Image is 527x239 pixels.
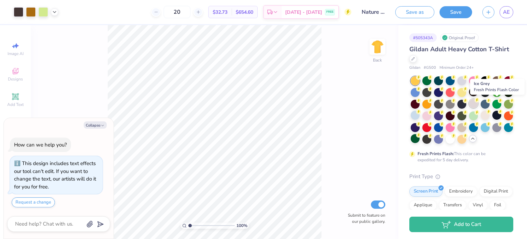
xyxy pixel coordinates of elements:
[468,200,488,210] div: Vinyl
[164,6,190,18] input: – –
[503,8,510,16] span: AE
[213,9,227,16] span: $32.73
[470,79,525,95] div: Ice Grey
[418,151,454,156] strong: Fresh Prints Flash:
[424,65,436,71] span: # G500
[14,141,67,148] div: How can we help you?
[439,200,466,210] div: Transfers
[445,186,477,197] div: Embroidery
[373,57,382,63] div: Back
[440,33,479,42] div: Original Proof
[326,10,333,14] span: FREE
[409,186,443,197] div: Screen Print
[409,200,437,210] div: Applique
[395,6,434,18] button: Save as
[479,186,513,197] div: Digital Print
[409,217,513,232] button: Add to Cart
[418,151,502,163] div: This color can be expedited for 5 day delivery.
[356,5,390,19] input: Untitled Design
[14,160,96,190] div: This design includes text effects our tool can't edit. If you want to change the text, our artist...
[490,200,506,210] div: Foil
[409,45,509,53] span: Gildan Adult Heavy Cotton T-Shirt
[409,173,513,181] div: Print Type
[409,65,420,71] span: Gildan
[236,222,247,229] span: 100 %
[8,51,24,56] span: Image AI
[285,9,322,16] span: [DATE] - [DATE]
[371,40,384,54] img: Back
[474,87,519,93] span: Fresh Prints Flash Color
[440,6,472,18] button: Save
[84,121,107,129] button: Collapse
[409,33,437,42] div: # 505343A
[344,212,385,225] label: Submit to feature on our public gallery.
[8,76,23,82] span: Designs
[440,65,474,71] span: Minimum Order: 24 +
[12,197,55,207] button: Request a change
[500,6,513,18] a: AE
[7,102,24,107] span: Add Text
[236,9,253,16] span: $654.60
